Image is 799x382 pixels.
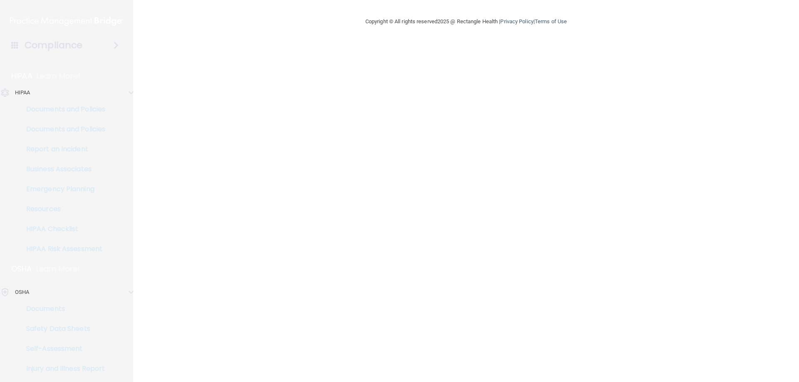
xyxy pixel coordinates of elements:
p: Emergency Planning [5,185,119,193]
div: Copyright © All rights reserved 2025 @ Rectangle Health | | [314,8,618,35]
p: Learn More! [36,264,80,274]
p: Resources [5,205,119,213]
h4: Compliance [25,39,82,51]
p: HIPAA [15,88,30,98]
p: OSHA [15,287,29,297]
img: PMB logo [10,13,123,30]
p: Injury and Illness Report [5,365,119,373]
p: HIPAA Risk Assessment [5,245,119,253]
p: Documents [5,305,119,313]
a: Privacy Policy [500,18,533,25]
p: Learn More! [37,71,81,81]
p: Report an Incident [5,145,119,153]
p: HIPAA [11,71,32,81]
p: Documents and Policies [5,125,119,133]
p: Safety Data Sheets [5,325,119,333]
a: Terms of Use [535,18,567,25]
p: OSHA [11,264,32,274]
p: Documents and Policies [5,105,119,113]
p: Self-Assessment [5,345,119,353]
p: Business Associates [5,165,119,173]
p: HIPAA Checklist [5,225,119,233]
